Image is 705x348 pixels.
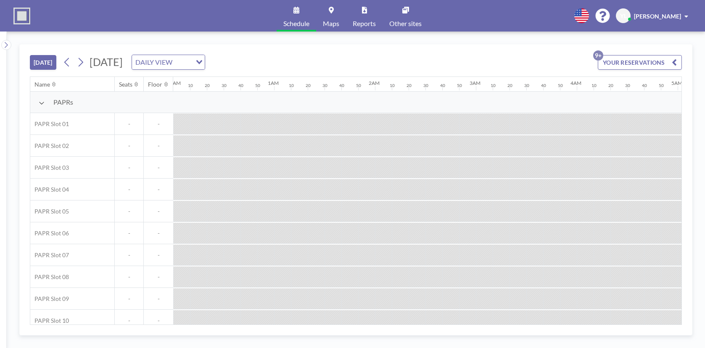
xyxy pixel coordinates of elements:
span: - [115,208,143,215]
div: 5AM [671,80,682,86]
span: - [115,295,143,303]
span: PAPRs [53,98,73,106]
span: PAPR Slot 03 [30,164,69,171]
span: PAPR Slot 07 [30,251,69,259]
button: [DATE] [30,55,56,70]
span: - [144,317,173,324]
input: Search for option [175,57,191,68]
span: - [144,273,173,281]
div: 20 [205,83,210,88]
div: 40 [440,83,445,88]
span: - [115,164,143,171]
div: Seats [119,81,132,88]
span: Schedule [283,20,309,27]
div: 3AM [470,80,481,86]
span: PAPR Slot 04 [30,186,69,193]
p: 9+ [593,50,603,61]
span: - [115,142,143,150]
span: - [115,273,143,281]
div: Floor [148,81,162,88]
span: PAPR Slot 08 [30,273,69,281]
div: 1AM [268,80,279,86]
div: 20 [507,83,512,88]
span: YL [620,12,627,20]
div: 10 [491,83,496,88]
div: 10 [591,83,597,88]
div: 20 [608,83,613,88]
span: PAPR Slot 02 [30,142,69,150]
span: [DATE] [90,55,123,68]
div: 4AM [570,80,581,86]
div: Name [34,81,50,88]
span: - [115,251,143,259]
div: 20 [407,83,412,88]
span: Other sites [389,20,422,27]
span: PAPR Slot 01 [30,120,69,128]
span: - [144,120,173,128]
span: - [144,251,173,259]
div: 50 [457,83,462,88]
div: 50 [356,83,361,88]
span: PAPR Slot 05 [30,208,69,215]
div: 40 [541,83,546,88]
div: 40 [642,83,647,88]
span: - [144,229,173,237]
div: 30 [222,83,227,88]
span: - [144,208,173,215]
div: 10 [390,83,395,88]
span: - [115,186,143,193]
div: 30 [423,83,428,88]
span: PAPR Slot 10 [30,317,69,324]
span: - [115,120,143,128]
span: - [144,164,173,171]
span: Maps [323,20,339,27]
span: - [144,295,173,303]
div: 12AM [167,80,181,86]
div: 40 [339,83,344,88]
div: 50 [255,83,260,88]
span: [PERSON_NAME] [634,13,681,20]
span: - [144,186,173,193]
img: organization-logo [13,8,30,24]
div: 40 [238,83,243,88]
button: YOUR RESERVATIONS9+ [598,55,682,70]
div: 30 [322,83,327,88]
div: 10 [289,83,294,88]
div: 20 [306,83,311,88]
span: PAPR Slot 06 [30,229,69,237]
div: 30 [524,83,529,88]
span: DAILY VIEW [134,57,174,68]
div: 50 [659,83,664,88]
div: 50 [558,83,563,88]
span: - [144,142,173,150]
span: Reports [353,20,376,27]
span: PAPR Slot 09 [30,295,69,303]
div: 30 [625,83,630,88]
div: 10 [188,83,193,88]
div: Search for option [132,55,205,69]
span: - [115,317,143,324]
div: 2AM [369,80,380,86]
span: - [115,229,143,237]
